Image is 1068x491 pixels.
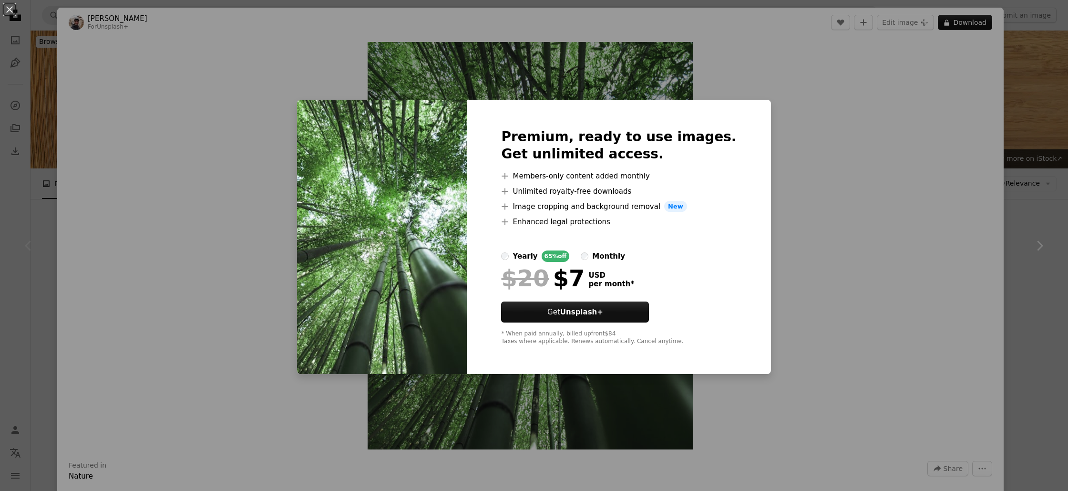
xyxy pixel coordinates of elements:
[542,251,570,262] div: 65% off
[513,251,537,262] div: yearly
[501,252,509,260] input: yearly65%off
[592,251,625,262] div: monthly
[297,100,467,375] img: premium_photo-1675006717262-a8f9aed248a3
[501,330,736,345] div: * When paid annually, billed upfront $84 Taxes where applicable. Renews automatically. Cancel any...
[588,280,634,288] span: per month *
[501,266,549,291] span: $20
[501,128,736,163] h2: Premium, ready to use images. Get unlimited access.
[501,186,736,197] li: Unlimited royalty-free downloads
[501,266,585,291] div: $7
[501,170,736,182] li: Members-only content added monthly
[501,302,649,323] button: GetUnsplash+
[664,201,687,212] span: New
[588,271,634,280] span: USD
[501,216,736,228] li: Enhanced legal protections
[501,201,736,212] li: Image cropping and background removal
[560,308,603,316] strong: Unsplash+
[581,252,588,260] input: monthly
